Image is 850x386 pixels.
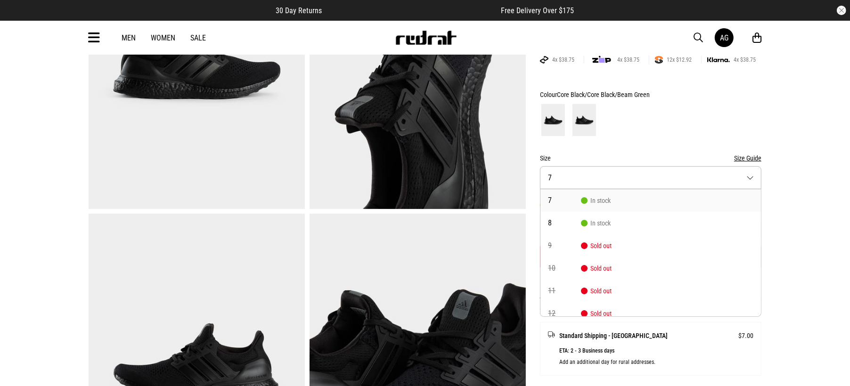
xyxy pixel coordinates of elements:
[541,104,565,136] img: Black
[548,219,581,227] span: 8
[720,33,728,42] div: AG
[581,265,612,272] span: Sold out
[581,310,612,317] span: Sold out
[572,104,596,136] img: Core Black/Core Black/Beam Green
[581,197,611,204] span: In stock
[151,33,175,42] a: Women
[663,56,695,64] span: 12x $12.92
[548,310,581,317] span: 12
[613,56,643,64] span: 4x $38.75
[559,345,753,368] p: ETA: 2 - 3 Business days Add an additional day for rural addresses.
[548,197,581,204] span: 7
[581,242,612,249] span: Sold out
[122,33,136,42] a: Men
[734,153,761,164] button: Size Guide
[707,57,730,63] img: KLARNA
[8,4,36,32] button: Open LiveChat chat widget
[548,173,552,182] span: 7
[592,55,611,64] img: zip
[540,89,761,100] div: Colour
[276,6,322,15] span: 30 Day Returns
[557,91,650,98] span: Core Black/Core Black/Beam Green
[730,56,760,64] span: 4x $38.75
[548,265,581,272] span: 10
[540,56,548,64] img: AFTERPAY
[548,287,581,295] span: 11
[655,56,663,64] img: SPLITPAY
[581,287,612,295] span: Sold out
[738,330,753,341] span: $7.00
[559,330,668,341] span: Standard Shipping - [GEOGRAPHIC_DATA]
[581,219,611,227] span: In stock
[501,6,574,15] span: Free Delivery Over $175
[540,166,761,189] button: 7
[548,56,578,64] span: 4x $38.75
[341,6,482,15] iframe: Customer reviews powered by Trustpilot
[395,31,457,45] img: Redrat logo
[190,33,206,42] a: Sale
[548,242,581,249] span: 9
[540,153,761,164] div: Size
